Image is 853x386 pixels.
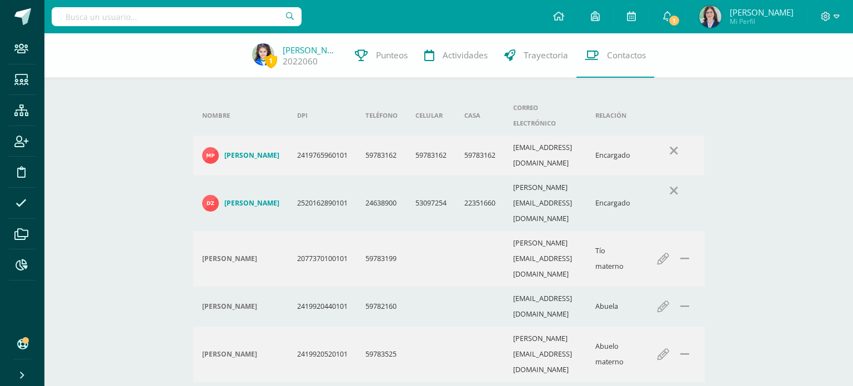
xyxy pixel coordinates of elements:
[202,302,279,311] div: Julia Berthet
[202,254,279,263] div: Stefano Pagurut
[586,287,644,327] td: Abuela
[202,254,257,263] h4: [PERSON_NAME]
[407,136,455,176] td: 59783162
[347,33,416,78] a: Punteos
[288,176,357,231] td: 2520162890101
[202,350,257,359] h4: [PERSON_NAME]
[699,6,721,28] img: d287b3f4ec78f077569923fcdb2be007.png
[407,176,455,231] td: 53097254
[407,96,455,136] th: Celular
[357,231,407,287] td: 59783199
[288,96,357,136] th: DPI
[586,327,644,382] td: Abuelo materno
[357,96,407,136] th: Teléfono
[52,7,302,26] input: Busca un usuario...
[416,33,496,78] a: Actividades
[288,231,357,287] td: 2077370100101
[504,96,586,136] th: Correo electrónico
[357,327,407,382] td: 59783525
[504,231,586,287] td: [PERSON_NAME][EMAIL_ADDRESS][DOMAIN_NAME]
[202,195,219,212] img: 9419ea85dd86da402105aad2662cc014.png
[288,327,357,382] td: 2419920520101
[455,136,504,176] td: 59783162
[586,176,644,231] td: Encargado
[288,287,357,327] td: 2419920440101
[376,49,408,61] span: Punteos
[586,96,644,136] th: Relación
[288,136,357,176] td: 2419765960101
[357,136,407,176] td: 59783162
[504,287,586,327] td: [EMAIL_ADDRESS][DOMAIN_NAME]
[283,44,338,56] a: [PERSON_NAME]
[265,54,277,68] span: 1
[455,96,504,136] th: Casa
[586,136,644,176] td: Encargado
[668,14,680,27] span: 1
[357,176,407,231] td: 24638900
[730,17,794,26] span: Mi Perfil
[202,147,219,164] img: 01b6b107661c8988e7b624cbea2325b6.png
[224,151,279,160] h4: [PERSON_NAME]
[202,302,257,311] h4: [PERSON_NAME]
[504,136,586,176] td: [EMAIL_ADDRESS][DOMAIN_NAME]
[224,199,279,208] h4: [PERSON_NAME]
[576,33,654,78] a: Contactos
[504,176,586,231] td: [PERSON_NAME][EMAIL_ADDRESS][DOMAIN_NAME]
[504,327,586,382] td: [PERSON_NAME][EMAIL_ADDRESS][DOMAIN_NAME]
[524,49,568,61] span: Trayectoria
[357,287,407,327] td: 59782160
[252,43,274,66] img: 6d7a818e76e83624dbbed29802387884.png
[193,96,288,136] th: Nombre
[455,176,504,231] td: 22351660
[202,195,279,212] a: [PERSON_NAME]
[586,231,644,287] td: Tío materno
[202,147,279,164] a: [PERSON_NAME]
[496,33,576,78] a: Trayectoria
[443,49,488,61] span: Actividades
[607,49,646,61] span: Contactos
[730,7,794,18] span: [PERSON_NAME]
[283,56,318,67] a: 2022060
[202,350,279,359] div: Manlio Pagurut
